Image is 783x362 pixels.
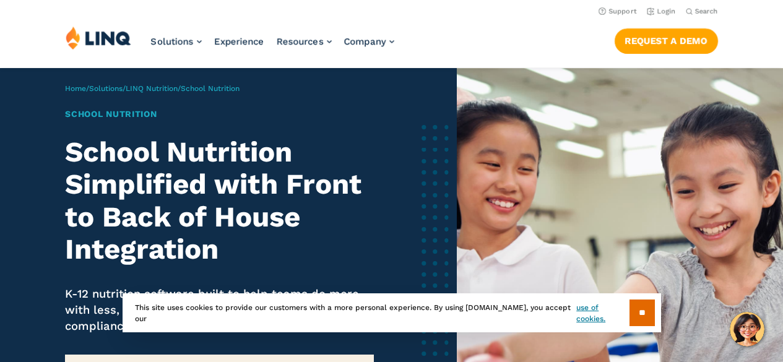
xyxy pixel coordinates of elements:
a: Home [65,84,86,93]
a: Solutions [151,36,202,47]
a: Experience [214,36,264,47]
a: use of cookies. [576,302,629,324]
a: Support [599,7,637,15]
span: Resources [277,36,324,47]
a: Resources [277,36,332,47]
p: K-12 nutrition software built to help teams do more with less, maximize efficiency, and ensure co... [65,286,373,335]
span: / / / [65,84,240,93]
img: LINQ | K‑12 Software [66,26,131,50]
h1: School Nutrition [65,108,373,121]
div: This site uses cookies to provide our customers with a more personal experience. By using [DOMAIN... [123,293,661,332]
span: Company [344,36,386,47]
span: School Nutrition [181,84,240,93]
nav: Primary Navigation [151,26,394,67]
nav: Button Navigation [615,26,718,53]
span: Solutions [151,36,194,47]
span: Search [695,7,718,15]
h2: School Nutrition Simplified with Front to Back of House Integration [65,136,373,266]
button: Open Search Bar [686,7,718,16]
a: Login [647,7,676,15]
button: Hello, have a question? Let’s chat. [730,312,764,347]
a: Solutions [89,84,123,93]
a: Company [344,36,394,47]
a: LINQ Nutrition [126,84,178,93]
a: Request a Demo [615,28,718,53]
